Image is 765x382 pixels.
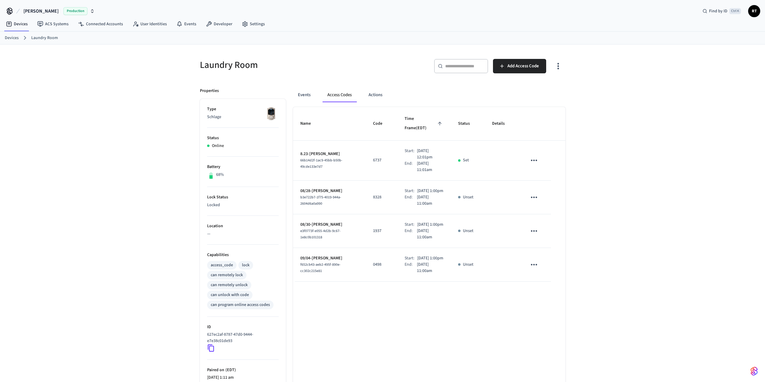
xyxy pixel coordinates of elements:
p: 08/28-[PERSON_NAME] [300,188,359,194]
button: Events [293,88,315,102]
p: 8328 [373,194,390,200]
p: [DATE] 1:00pm [417,188,443,194]
div: can remotely lock [211,272,243,278]
p: 6737 [373,157,390,163]
p: Type [207,106,279,112]
table: sticky table [293,107,565,282]
p: 0498 [373,261,390,268]
p: ID [207,324,279,330]
p: 1937 [373,228,390,234]
span: Name [300,119,319,128]
p: 8.23-[PERSON_NAME] [300,151,359,157]
img: SeamLogoGradient.69752ec5.svg [751,366,758,376]
div: ant example [293,88,565,102]
p: [DATE] 1:00pm [417,255,443,261]
span: f652cb43-aeb2-495f-890e-cc302c215e81 [300,262,341,274]
div: lock [242,262,249,268]
p: Location [207,223,279,229]
p: 08/30-[PERSON_NAME] [300,222,359,228]
p: Set [463,157,469,163]
span: Production [63,7,87,15]
p: Lock Status [207,194,279,200]
p: 627ec2af-8787-47d0-9444-e7e38c01de93 [207,332,276,344]
p: [DATE] 11:01am [417,160,444,173]
div: access_code [211,262,233,268]
p: [DATE] 11:00am [417,228,444,240]
a: Devices [5,35,19,41]
p: [DATE] 1:00pm [417,222,443,228]
div: Find by IDCtrl K [698,6,746,17]
p: [DATE] 11:00am [417,194,444,207]
div: End: [405,261,417,274]
span: RT [749,6,760,17]
button: Access Codes [323,88,356,102]
a: ACS Systems [32,19,73,29]
a: Events [172,19,201,29]
span: [PERSON_NAME] [23,8,59,15]
div: can unlock with code [211,292,249,298]
div: Start: [405,188,417,194]
img: Schlage Sense Smart Deadbolt with Camelot Trim, Front [264,106,279,121]
div: End: [405,160,417,173]
span: ( EDT ) [224,367,236,373]
p: Unset [463,261,473,268]
span: Status [458,119,478,128]
span: Details [492,119,513,128]
button: Actions [364,88,387,102]
span: e3f0773f-e055-4d2b-9c67-1e8c0b101318 [300,228,341,240]
p: [DATE] 12:01pm [417,148,444,160]
span: 66b14d2f-1ac9-45bb-b50b-49cde133e7d7 [300,158,342,169]
a: User Identities [128,19,172,29]
a: Laundry Room [31,35,58,41]
p: Unset [463,228,473,234]
div: Start: [405,148,417,160]
h5: Laundry Room [200,59,379,71]
p: Paired on [207,367,279,373]
p: Properties [200,88,219,94]
p: Locked [207,202,279,208]
p: [DATE] 11:00am [417,261,444,274]
div: Start: [405,255,417,261]
div: End: [405,194,417,207]
span: Add Access Code [507,62,539,70]
div: can program online access codes [211,302,270,308]
span: Find by ID [709,8,727,14]
p: [DATE] 1:11 am [207,374,279,381]
p: Capabilities [207,252,279,258]
div: can remotely unlock [211,282,248,288]
span: Time Frame(EDT) [405,114,444,133]
a: Developer [201,19,237,29]
span: Ctrl K [729,8,741,14]
button: Add Access Code [493,59,546,73]
p: 09/04-[PERSON_NAME] [300,255,359,261]
p: Status [207,135,279,141]
a: Devices [1,19,32,29]
p: Schlage [207,114,279,120]
p: — [207,231,279,237]
a: Settings [237,19,270,29]
p: Battery [207,164,279,170]
span: Code [373,119,390,128]
div: Start: [405,222,417,228]
button: RT [748,5,760,17]
span: b3e722b7-1f75-4019-944a-2604d6a0a990 [300,195,341,206]
p: Online [212,143,224,149]
p: Unset [463,194,473,200]
div: End: [405,228,417,240]
a: Connected Accounts [73,19,128,29]
p: 68% [216,172,224,178]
